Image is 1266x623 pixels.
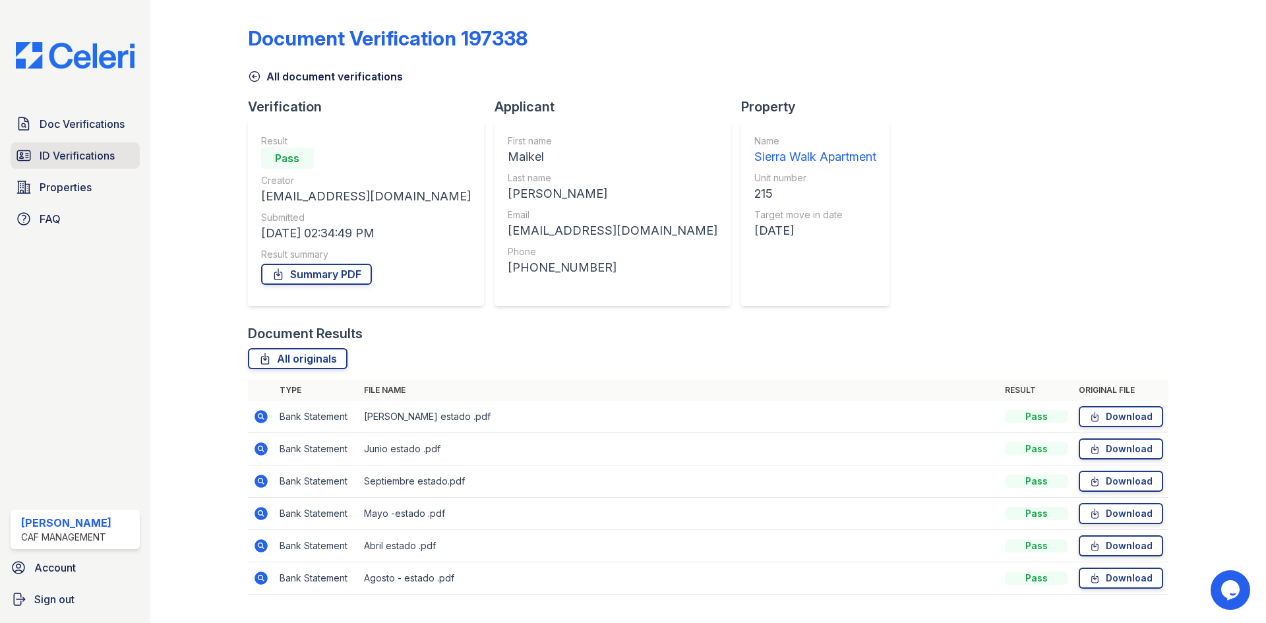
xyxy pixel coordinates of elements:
[508,222,717,240] div: [EMAIL_ADDRESS][DOMAIN_NAME]
[248,348,347,369] a: All originals
[1005,507,1068,520] div: Pass
[261,148,314,169] div: Pass
[508,258,717,277] div: [PHONE_NUMBER]
[261,187,471,206] div: [EMAIL_ADDRESS][DOMAIN_NAME]
[248,26,527,50] div: Document Verification 197338
[40,116,125,132] span: Doc Verifications
[754,185,876,203] div: 215
[34,591,75,607] span: Sign out
[261,224,471,243] div: [DATE] 02:34:49 PM
[1079,535,1163,556] a: Download
[508,185,717,203] div: [PERSON_NAME]
[274,562,359,595] td: Bank Statement
[5,42,145,69] img: CE_Logo_Blue-a8612792a0a2168367f1c8372b55b34899dd931a85d93a1a3d3e32e68fde9ad4.png
[261,134,471,148] div: Result
[248,324,363,343] div: Document Results
[11,174,140,200] a: Properties
[34,560,76,576] span: Account
[1079,471,1163,492] a: Download
[1000,380,1073,401] th: Result
[11,142,140,169] a: ID Verifications
[741,98,900,116] div: Property
[21,531,111,544] div: CAF Management
[248,69,403,84] a: All document verifications
[754,134,876,166] a: Name Sierra Walk Apartment
[40,211,61,227] span: FAQ
[359,433,1000,465] td: Junio estado .pdf
[508,134,717,148] div: First name
[754,171,876,185] div: Unit number
[274,530,359,562] td: Bank Statement
[5,586,145,612] a: Sign out
[359,380,1000,401] th: File name
[274,380,359,401] th: Type
[1005,572,1068,585] div: Pass
[1079,406,1163,427] a: Download
[21,515,111,531] div: [PERSON_NAME]
[274,465,359,498] td: Bank Statement
[261,211,471,224] div: Submitted
[508,148,717,166] div: Maikel
[1073,380,1168,401] th: Original file
[274,498,359,530] td: Bank Statement
[359,530,1000,562] td: Abril estado .pdf
[359,465,1000,498] td: Septiembre estado.pdf
[754,208,876,222] div: Target move in date
[754,222,876,240] div: [DATE]
[359,498,1000,530] td: Mayo -estado .pdf
[11,111,140,137] a: Doc Verifications
[11,206,140,232] a: FAQ
[495,98,741,116] div: Applicant
[359,401,1000,433] td: [PERSON_NAME] estado .pdf
[261,174,471,187] div: Creator
[1005,475,1068,488] div: Pass
[508,245,717,258] div: Phone
[248,98,495,116] div: Verification
[40,148,115,163] span: ID Verifications
[754,134,876,148] div: Name
[508,208,717,222] div: Email
[359,562,1000,595] td: Agosto - estado .pdf
[1005,442,1068,456] div: Pass
[261,248,471,261] div: Result summary
[5,554,145,581] a: Account
[1079,503,1163,524] a: Download
[40,179,92,195] span: Properties
[1211,570,1253,610] iframe: chat widget
[261,264,372,285] a: Summary PDF
[1079,438,1163,460] a: Download
[1079,568,1163,589] a: Download
[274,433,359,465] td: Bank Statement
[274,401,359,433] td: Bank Statement
[754,148,876,166] div: Sierra Walk Apartment
[1005,539,1068,552] div: Pass
[1005,410,1068,423] div: Pass
[508,171,717,185] div: Last name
